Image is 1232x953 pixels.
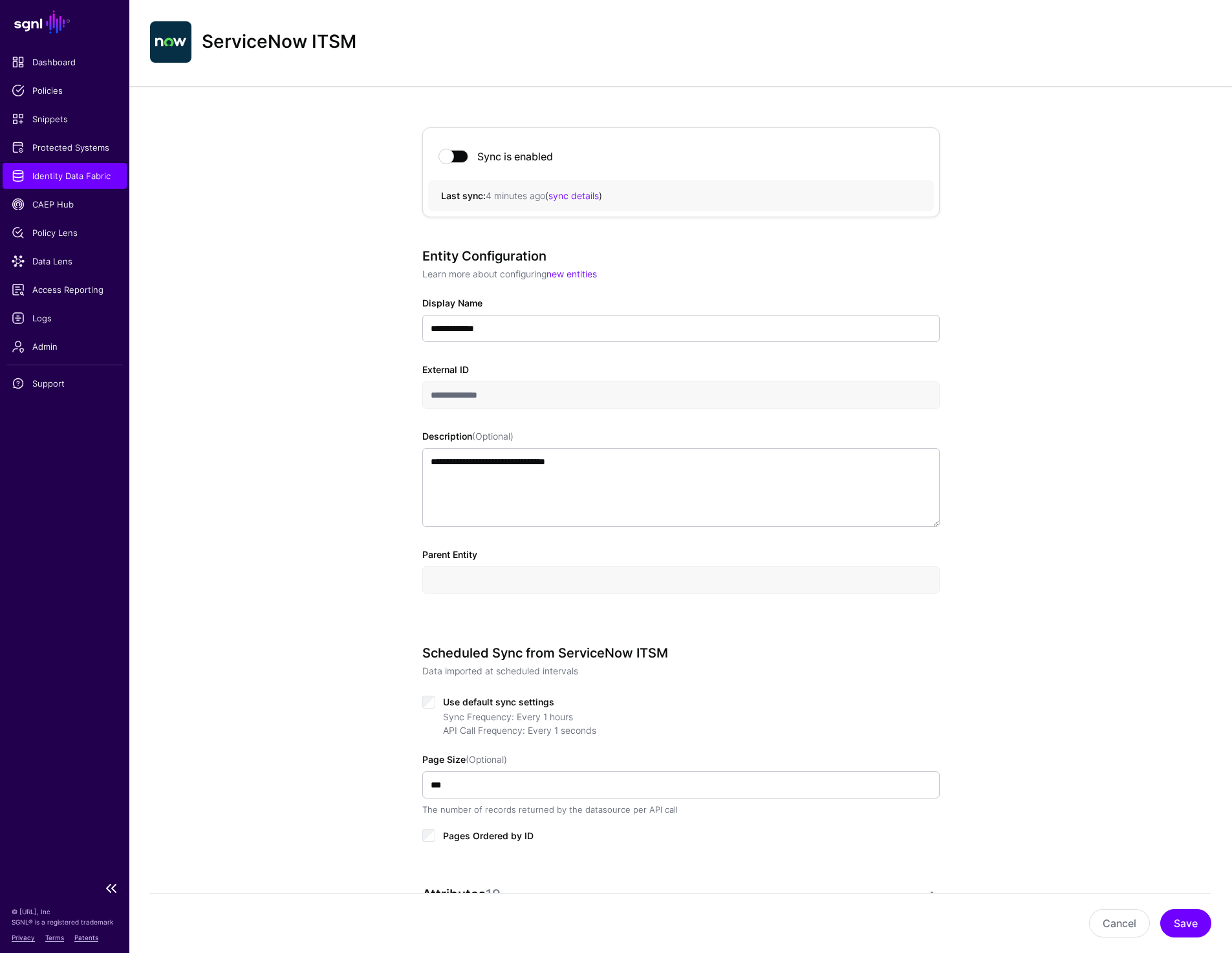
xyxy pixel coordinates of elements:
a: Policy Lens [3,220,127,246]
a: Protected Systems [3,134,127,160]
button: Cancel [1089,909,1150,937]
h2: ServiceNow ITSM [202,31,356,53]
a: SGNL [8,8,122,36]
h3: Entity Configuration [422,248,940,264]
span: Dashboard [12,56,118,69]
a: Access Reporting [3,277,127,303]
span: (Optional) [472,431,513,442]
span: Logs [12,312,118,325]
button: Save [1160,909,1211,937]
a: Privacy [12,934,35,941]
a: CAEP Hub [3,191,127,217]
a: Identity Data Fabric [3,163,127,189]
div: The number of records returned by the datasource per API call [422,804,940,817]
a: sync details [548,190,599,201]
span: Data Lens [12,255,118,268]
a: new entities [546,268,597,279]
span: (Optional) [466,754,507,765]
a: Logs [3,305,127,331]
span: Identity Data Fabric [12,169,118,182]
div: Sync is enabled [470,150,553,163]
div: Sync Frequency: Every 1 hours API Call Frequency: Every 1 seconds [443,710,940,737]
label: Parent Entity [422,548,477,561]
p: SGNL® is a registered trademark [12,917,118,927]
div: ( ) [441,189,921,202]
a: Admin [3,334,127,359]
a: Dashboard [3,49,127,75]
h3: Scheduled Sync from ServiceNow ITSM [422,645,940,661]
a: Policies [3,78,127,103]
label: Display Name [422,296,482,310]
span: CAEP Hub [12,198,118,211]
span: Pages Ordered by ID [443,830,534,841]
p: Learn more about configuring [422,267,940,281]
span: Admin [12,340,118,353]
p: Data imported at scheduled intervals [422,664,940,678]
label: Page Size [422,753,507,766]
span: Policy Lens [12,226,118,239]
a: Data Lens [3,248,127,274]
span: Access Reporting [12,283,118,296]
div: Attributes [422,886,924,902]
span: Use default sync settings [443,696,554,707]
p: © [URL], Inc [12,906,118,917]
label: External ID [422,363,469,376]
span: 19 [486,886,501,902]
a: Terms [45,934,64,941]
label: Description [422,429,513,443]
img: svg+xml;base64,PHN2ZyB3aWR0aD0iNjQiIGhlaWdodD0iNjQiIHZpZXdCb3g9IjAgMCA2NCA2NCIgZmlsbD0ibm9uZSIgeG... [150,21,191,63]
strong: Last sync: [441,190,486,201]
a: Snippets [3,106,127,132]
span: Snippets [12,112,118,125]
span: 4 minutes ago [486,190,545,201]
span: Support [12,377,118,390]
span: Policies [12,84,118,97]
a: Patents [74,934,98,941]
span: Protected Systems [12,141,118,154]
